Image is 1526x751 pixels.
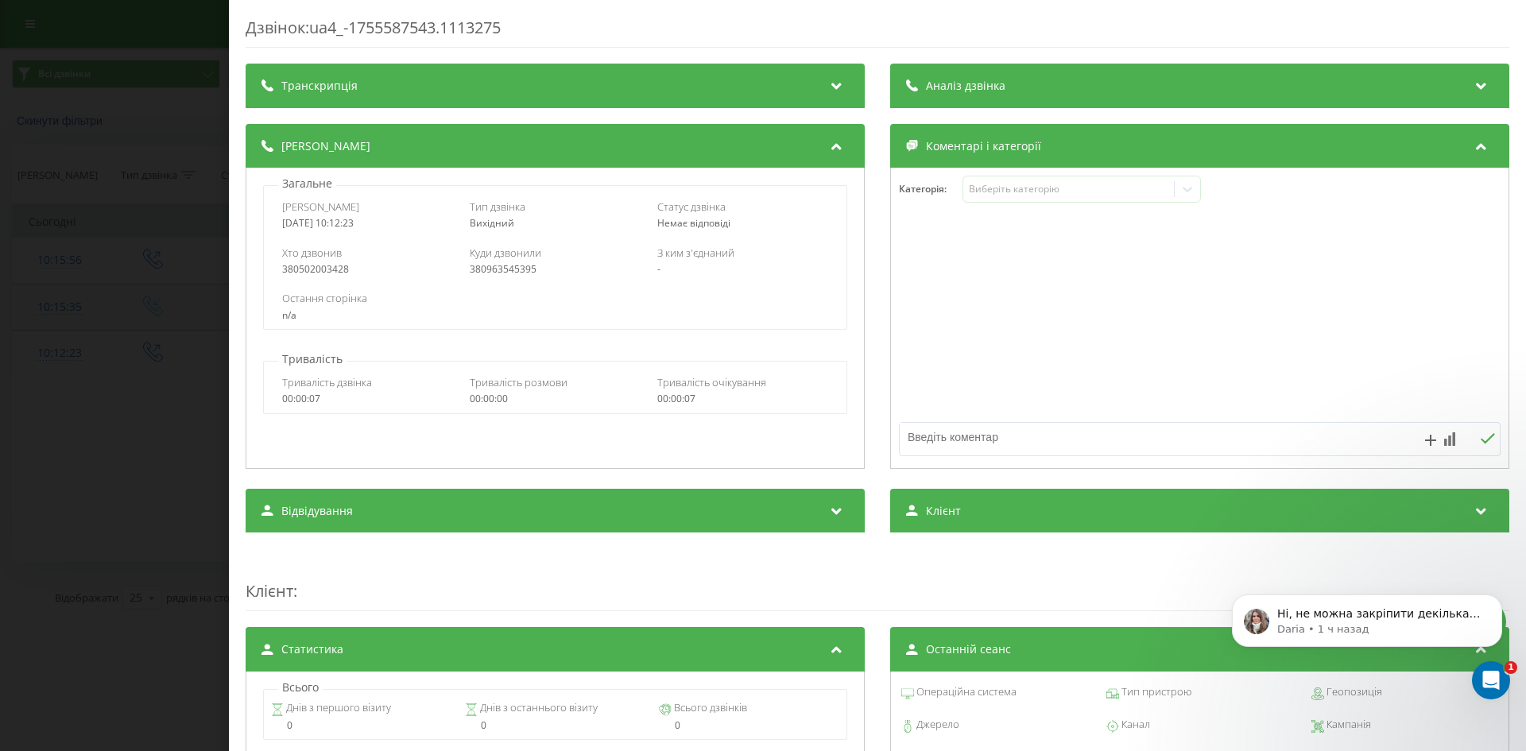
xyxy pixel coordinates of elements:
div: Виберіть категорію [969,183,1168,195]
span: Джерело [914,717,959,733]
div: 380963545395 [470,264,641,275]
div: - [657,264,828,275]
div: 0 [465,720,645,731]
span: Тривалість дзвінка [282,375,372,389]
span: Клієнт [246,580,293,602]
span: Аналіз дзвінка [926,78,1005,94]
span: Хто дзвонив [282,246,342,260]
span: Вихідний [470,216,514,230]
span: Канал [1119,717,1150,733]
span: Транскрипція [281,78,358,94]
div: n/a [282,310,827,321]
iframe: Intercom notifications сообщение [1208,561,1526,708]
span: Днів з останнього візиту [478,700,598,716]
span: [PERSON_NAME] [281,138,370,154]
span: З ким з'єднаний [657,246,734,260]
span: Тривалість розмови [470,375,567,389]
span: [PERSON_NAME] [282,199,359,214]
span: Статус дзвінка [657,199,726,214]
span: Немає відповіді [657,216,730,230]
span: Статистика [281,641,343,657]
span: Тривалість очікування [657,375,766,389]
h4: Категорія : [899,184,962,195]
div: 0 [659,720,839,731]
span: Куди дзвонили [470,246,541,260]
span: Останній сеанс [926,641,1011,657]
iframe: Intercom live chat [1472,661,1510,699]
span: Коментарі і категорії [926,138,1041,154]
span: Відвідування [281,503,353,519]
span: Тип дзвінка [470,199,525,214]
span: Клієнт [926,503,961,519]
p: Всього [278,679,323,695]
div: 00:00:07 [657,393,828,405]
div: Дзвінок : ua4_-1755587543.1113275 [246,17,1509,48]
div: [DATE] 10:12:23 [282,218,453,229]
div: 00:00:00 [470,393,641,405]
div: : [246,548,1509,611]
span: Остання сторінка [282,291,367,305]
span: Днів з першого візиту [284,700,391,716]
span: Тип пристрою [1119,684,1191,700]
span: Кампанія [1324,717,1371,733]
span: Всього дзвінків [672,700,747,716]
p: Загальне [278,176,336,192]
span: Операційна система [914,684,1017,700]
p: Тривалість [278,351,347,367]
div: 380502003428 [282,264,453,275]
div: 00:00:07 [282,393,453,405]
div: 0 [271,720,451,731]
span: 1 [1505,661,1517,674]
